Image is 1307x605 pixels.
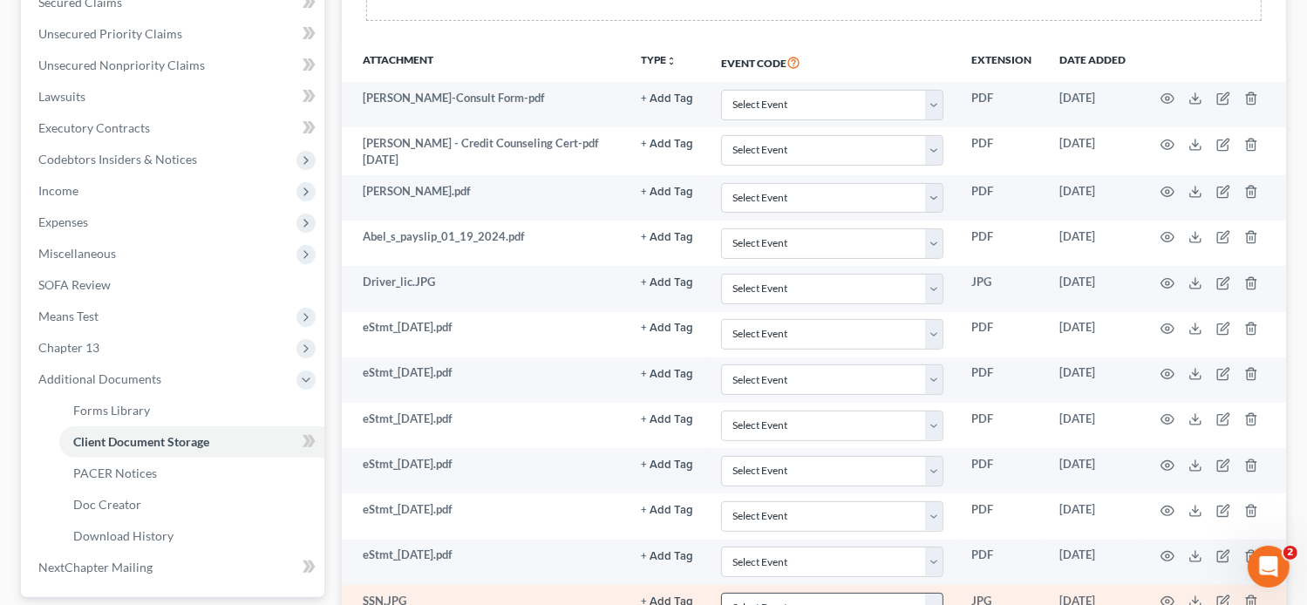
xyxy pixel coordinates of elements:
th: Date added [1045,42,1140,82]
a: + Add Tag [641,183,693,200]
td: PDF [957,221,1045,266]
td: eStmt_[DATE].pdf [342,493,627,539]
a: Lawsuits [24,81,324,112]
button: + Add Tag [641,369,693,380]
span: Download History [73,528,174,543]
a: + Add Tag [641,547,693,563]
span: Unsecured Priority Claims [38,26,182,41]
a: + Add Tag [641,90,693,106]
td: PDF [957,82,1045,127]
span: Executory Contracts [38,120,150,135]
td: [DATE] [1045,127,1140,175]
span: Means Test [38,309,99,323]
button: + Add Tag [641,187,693,198]
a: NextChapter Mailing [24,552,324,583]
a: PACER Notices [59,458,324,489]
a: + Add Tag [641,501,693,518]
a: + Add Tag [641,411,693,427]
td: PDF [957,403,1045,448]
a: + Add Tag [641,228,693,245]
a: Client Document Storage [59,426,324,458]
span: Additional Documents [38,371,161,386]
span: Chapter 13 [38,340,99,355]
span: Doc Creator [73,497,141,512]
td: PDF [957,175,1045,221]
td: [PERSON_NAME]-Consult Form-pdf [342,82,627,127]
span: Unsecured Nonpriority Claims [38,58,205,72]
td: [DATE] [1045,403,1140,448]
td: PDF [957,312,1045,357]
a: Executory Contracts [24,112,324,144]
span: Client Document Storage [73,434,209,449]
td: [DATE] [1045,357,1140,403]
span: Codebtors Insiders & Notices [38,152,197,167]
td: [DATE] [1045,540,1140,585]
button: + Add Tag [641,93,693,105]
a: Download History [59,520,324,552]
a: Unsecured Priority Claims [24,18,324,50]
a: + Add Tag [641,364,693,381]
td: [DATE] [1045,448,1140,493]
span: 2 [1283,546,1297,560]
a: + Add Tag [641,319,693,336]
td: [DATE] [1045,82,1140,127]
iframe: Intercom live chat [1248,546,1290,588]
td: [PERSON_NAME] - Credit Counseling Cert-pdf [DATE] [342,127,627,175]
td: [PERSON_NAME].pdf [342,175,627,221]
th: Event Code [707,42,957,82]
td: Abel_s_payslip_01_19_2024.pdf [342,221,627,266]
td: PDF [957,127,1045,175]
a: + Add Tag [641,274,693,290]
button: TYPEunfold_more [641,55,677,66]
td: eStmt_[DATE].pdf [342,357,627,403]
th: Extension [957,42,1045,82]
th: Attachment [342,42,627,82]
td: [DATE] [1045,312,1140,357]
span: SOFA Review [38,277,111,292]
td: Driver_lic.JPG [342,266,627,311]
td: PDF [957,357,1045,403]
button: + Add Tag [641,323,693,334]
td: eStmt_[DATE].pdf [342,448,627,493]
span: PACER Notices [73,466,157,480]
button: + Add Tag [641,277,693,289]
span: Miscellaneous [38,246,116,261]
button: + Add Tag [641,459,693,471]
td: [DATE] [1045,221,1140,266]
td: PDF [957,540,1045,585]
span: Income [38,183,78,198]
span: NextChapter Mailing [38,560,153,574]
span: Lawsuits [38,89,85,104]
a: + Add Tag [641,135,693,152]
a: SOFA Review [24,269,324,301]
i: unfold_more [666,56,677,66]
button: + Add Tag [641,232,693,243]
td: PDF [957,448,1045,493]
a: Unsecured Nonpriority Claims [24,50,324,81]
td: eStmt_[DATE].pdf [342,403,627,448]
a: + Add Tag [641,456,693,472]
button: + Add Tag [641,551,693,562]
td: [DATE] [1045,266,1140,311]
span: Expenses [38,214,88,229]
td: eStmt_[DATE].pdf [342,540,627,585]
a: Forms Library [59,395,324,426]
button: + Add Tag [641,505,693,516]
td: JPG [957,266,1045,311]
button: + Add Tag [641,414,693,425]
td: PDF [957,493,1045,539]
td: [DATE] [1045,175,1140,221]
button: + Add Tag [641,139,693,150]
a: Doc Creator [59,489,324,520]
td: eStmt_[DATE].pdf [342,312,627,357]
span: Forms Library [73,403,150,418]
td: [DATE] [1045,493,1140,539]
